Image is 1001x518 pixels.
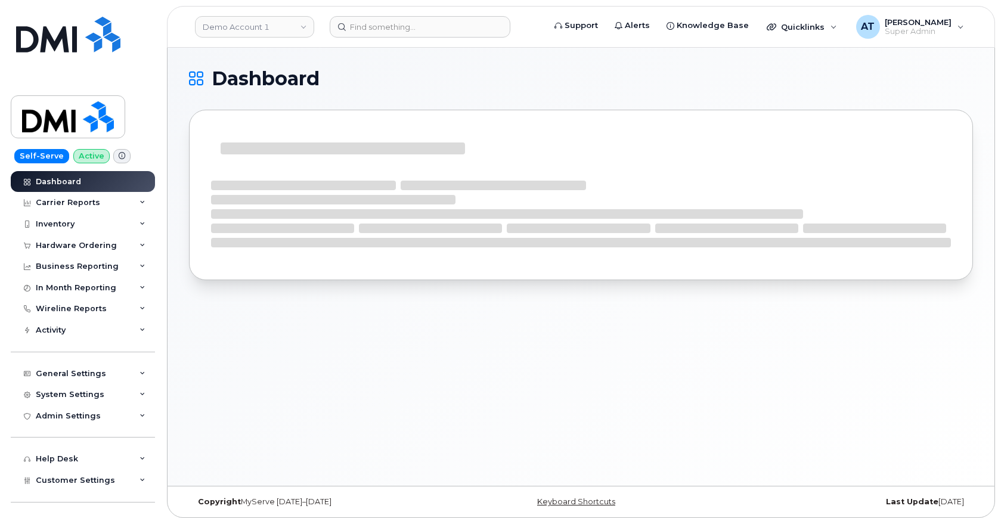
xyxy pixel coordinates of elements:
strong: Last Update [886,497,938,506]
div: [DATE] [712,497,973,507]
strong: Copyright [198,497,241,506]
span: Dashboard [212,70,320,88]
div: MyServe [DATE]–[DATE] [189,497,450,507]
a: Keyboard Shortcuts [537,497,615,506]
